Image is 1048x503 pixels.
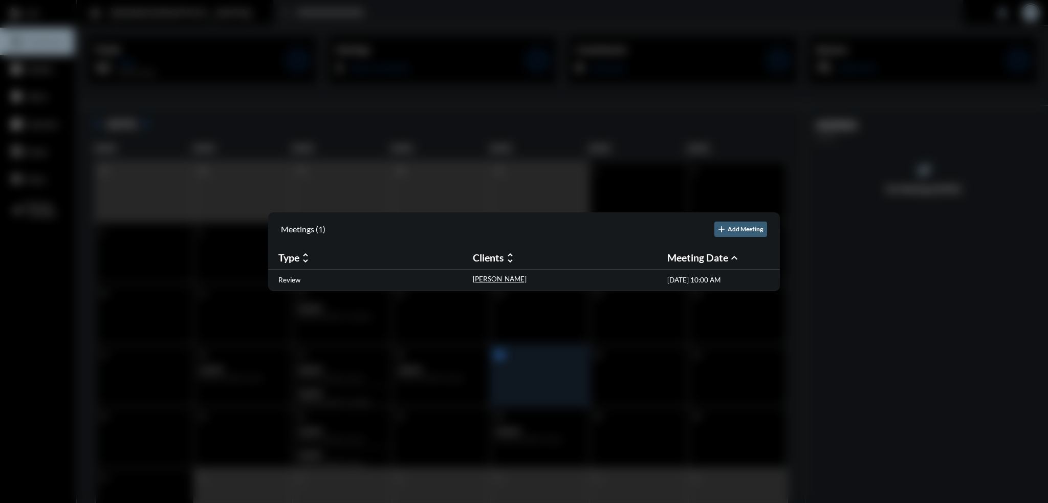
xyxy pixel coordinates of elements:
[716,224,727,234] mat-icon: add
[667,252,728,264] h2: Meeting Date
[667,276,720,284] p: [DATE] 10:00 AM
[299,252,312,264] mat-icon: unfold_more
[728,252,740,264] mat-icon: expand_less
[714,222,767,237] button: Add Meeting
[278,276,300,284] p: Review
[278,252,299,264] h2: Type
[281,224,325,234] h2: Meetings (1)
[504,252,516,264] mat-icon: unfold_more
[473,275,527,283] p: [PERSON_NAME]
[473,252,504,264] h2: Clients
